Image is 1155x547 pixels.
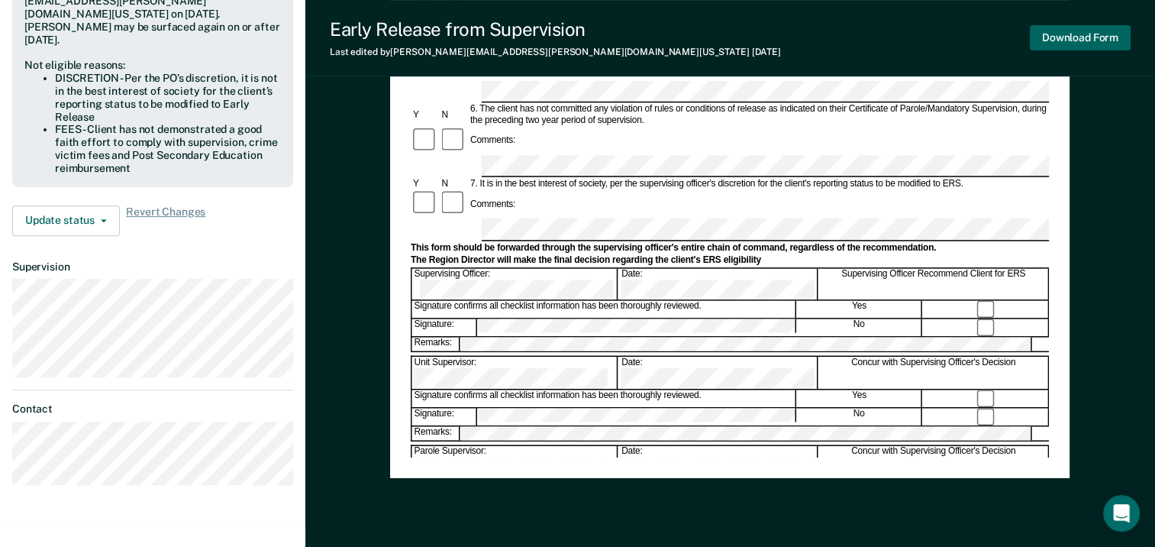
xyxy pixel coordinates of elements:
div: Date: [619,446,818,478]
div: Supervising Officer: [412,268,618,300]
div: Concur with Supervising Officer's Decision [819,357,1049,389]
div: N [440,178,468,189]
div: Yes [797,301,922,318]
div: Yes [797,390,922,407]
div: Open Intercom Messenger [1103,495,1140,532]
div: Supervising Officer Recommend Client for ERS [819,268,1049,300]
div: Signature confirms all checklist information has been thoroughly reviewed. [412,301,796,318]
div: 6. The client has not committed any violation of rules or conditions of release as indicated on t... [468,103,1049,126]
div: No [797,409,922,426]
div: Last edited by [PERSON_NAME][EMAIL_ADDRESS][PERSON_NAME][DOMAIN_NAME][US_STATE] [330,47,781,57]
div: Signature: [412,409,477,426]
div: Remarks: [412,338,461,351]
span: Revert Changes [126,206,205,236]
div: Not eligible reasons: [24,59,281,72]
div: Signature confirms all checklist information has been thoroughly reviewed. [412,390,796,407]
span: [DATE] [752,47,781,57]
div: 7. It is in the best interest of society, per the supervising officer's discretion for the client... [468,178,1049,189]
li: DISCRETION - Per the PO’s discretion, it is not in the best interest of society for the client’s ... [55,72,281,123]
div: N [440,109,468,121]
li: FEES - Client has not demonstrated a good faith effort to comply with supervision, crime victim f... [55,123,281,174]
div: Comments: [468,199,518,210]
div: Date: [619,357,818,389]
div: The Region Director will make the final decision regarding the client's ERS eligibility [411,254,1049,266]
dt: Contact [12,403,293,416]
div: Signature: [412,319,477,336]
div: Comments: [468,135,518,147]
div: Date: [619,268,818,300]
div: Concur with Supervising Officer's Decision [819,446,1049,478]
button: Download Form [1030,25,1131,50]
div: Remarks: [412,426,461,440]
div: Parole Supervisor: [412,446,618,478]
dt: Supervision [12,261,293,273]
div: Unit Supervisor: [412,357,618,389]
div: Y [411,109,439,121]
div: No [797,319,922,336]
div: Early Release from Supervision [330,18,781,40]
button: Update status [12,206,120,236]
div: Y [411,178,439,189]
div: This form should be forwarded through the supervising officer's entire chain of command, regardle... [411,242,1049,254]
